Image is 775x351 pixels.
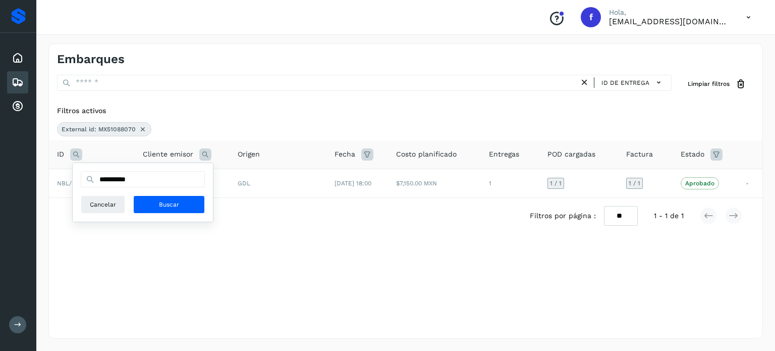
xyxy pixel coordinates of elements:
span: Origen [238,149,260,160]
span: Entregas [489,149,519,160]
span: ID [57,149,64,160]
div: Inicio [7,47,28,69]
h4: Embarques [57,52,125,67]
button: Limpiar filtros [680,75,754,93]
span: [DATE] 18:00 [335,180,371,187]
span: POD cargadas [547,149,595,160]
span: Filtros por página : [530,211,596,221]
span: Cliente emisor [143,149,193,160]
td: 1 [481,169,539,197]
span: External id: MX51088070 [62,125,136,134]
p: Aprobado [685,180,714,187]
div: Embarques [7,71,28,93]
p: Hola, [609,8,730,17]
span: GDL [238,180,250,187]
button: ID de entrega [598,75,667,90]
p: fyc3@mexamerik.com [609,17,730,26]
div: External id: MX51088070 [57,122,151,136]
span: Estado [681,149,704,160]
span: Costo planificado [396,149,457,160]
span: Factura [626,149,653,160]
span: 1 / 1 [629,180,640,186]
div: Cuentas por cobrar [7,95,28,118]
td: - [738,169,762,197]
td: $7,150.00 MXN [388,169,480,197]
div: Filtros activos [57,106,754,116]
span: Limpiar filtros [688,79,730,88]
span: Fecha [335,149,355,160]
span: NBL/MX.MX51088070 [57,180,118,187]
span: 1 / 1 [550,180,562,186]
span: ID de entrega [601,78,649,87]
span: 1 - 1 de 1 [654,211,684,221]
